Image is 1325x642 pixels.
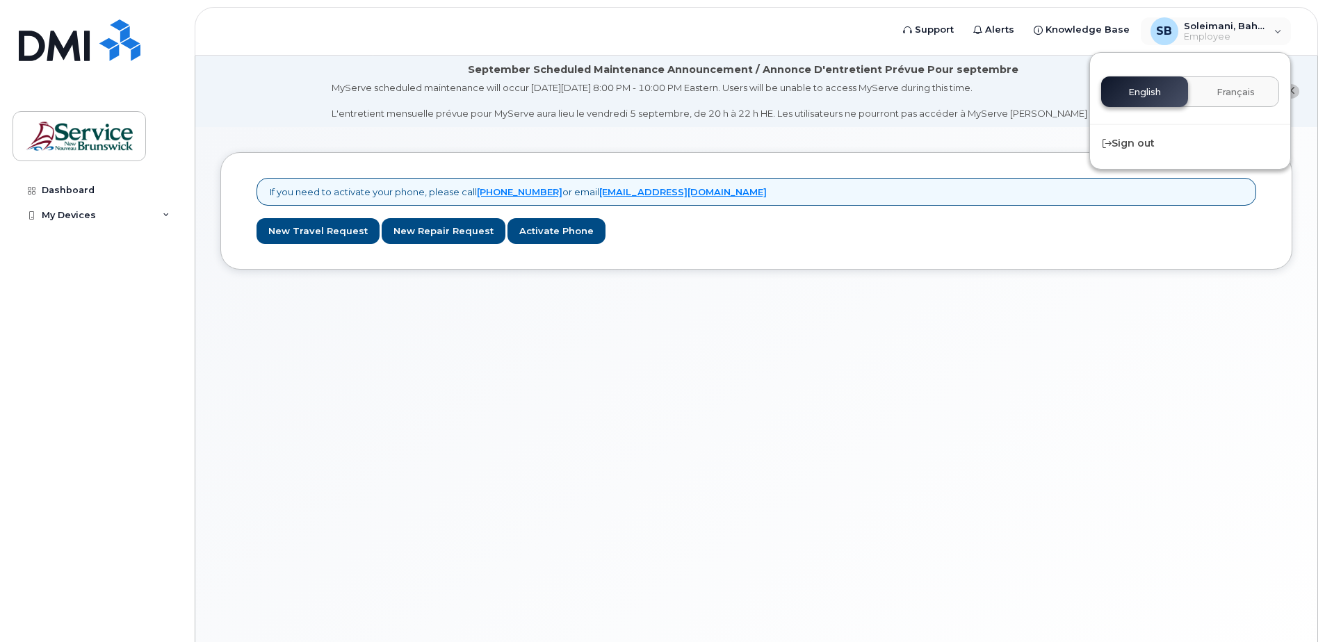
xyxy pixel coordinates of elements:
[257,218,380,244] a: New Travel Request
[1090,131,1290,156] div: Sign out
[1217,87,1255,98] span: Français
[468,63,1018,77] div: September Scheduled Maintenance Announcement / Annonce D'entretient Prévue Pour septembre
[332,81,1155,120] div: MyServe scheduled maintenance will occur [DATE][DATE] 8:00 PM - 10:00 PM Eastern. Users will be u...
[382,218,505,244] a: New Repair Request
[477,186,562,197] a: [PHONE_NUMBER]
[507,218,605,244] a: Activate Phone
[599,186,767,197] a: [EMAIL_ADDRESS][DOMAIN_NAME]
[270,186,767,199] p: If you need to activate your phone, please call or email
